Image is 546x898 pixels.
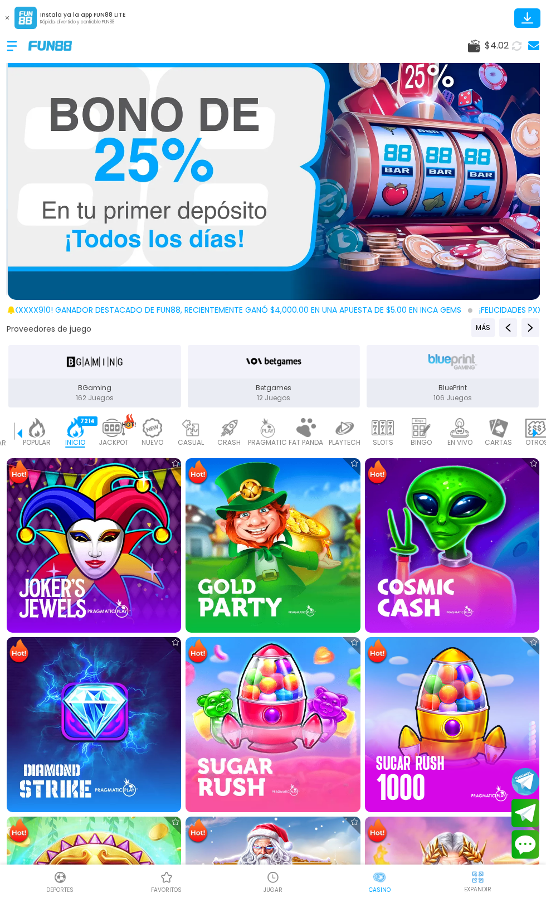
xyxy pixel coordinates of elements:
[179,418,202,438] img: casual_light.webp
[187,638,209,665] img: Hot
[365,458,539,633] img: Cosmic Cash
[122,414,136,429] img: hot
[411,438,432,448] p: BINGO
[471,318,495,337] button: Previous providers
[248,438,287,448] p: PRAGMATIC
[8,393,181,403] p: 162 Juegos
[372,418,394,438] img: slots_light.webp
[67,350,122,374] img: BGaming
[367,383,539,393] p: BluePrint
[326,869,433,894] a: CasinoCasinoCasino
[8,383,181,393] p: BGaming
[187,459,209,486] img: Hot
[64,418,86,438] img: home_active.webp
[471,870,485,884] img: hide
[367,393,539,403] p: 106 Juegos
[7,637,181,812] img: Diamond Strike
[46,886,74,894] p: Deportes
[14,7,37,29] img: App Logo
[511,830,539,859] button: Contact customer service
[186,637,360,812] img: Sugar Rush
[7,458,181,633] img: Joker's Jewels
[264,886,282,894] p: JUGAR
[464,885,491,894] p: EXPANDIR
[53,871,67,884] img: Deportes
[366,638,388,665] img: Hot
[365,637,539,812] img: Sugar Rush 1000
[141,418,163,438] img: new_light.webp
[188,393,360,403] p: 12 Juegos
[511,799,539,828] button: Join telegram
[151,886,182,894] p: favoritos
[113,869,220,894] a: Casino FavoritosCasino Favoritosfavoritos
[7,323,91,335] button: Proveedores de juego
[425,350,480,374] img: BluePrint
[266,871,280,884] img: Casino Jugar
[363,344,542,409] button: BluePrint
[256,418,279,438] img: pragmatic_light.webp
[103,418,125,438] img: jackpot_light.webp
[218,418,240,438] img: crash_light.webp
[28,41,72,50] img: Company Logo
[448,418,471,438] img: live_light.webp
[5,344,184,409] button: BGaming
[447,438,472,448] p: EN VIVO
[220,869,326,894] a: Casino JugarCasino JugarJUGAR
[511,767,539,796] button: Join telegram channel
[188,383,360,393] p: Betgames
[99,438,129,448] p: JACKPOT
[160,871,173,884] img: Casino Favoritos
[295,418,317,438] img: fat_panda_light.webp
[178,438,204,448] p: CASUAL
[329,438,360,448] p: PLAYTECH
[40,19,125,26] p: Rápido, divertido y confiable FUN88
[410,418,432,438] img: bingo_light.webp
[40,11,125,19] p: Instala ya la app FUN88 LITE
[184,344,363,409] button: Betgames
[246,350,301,374] img: Betgames
[77,416,97,426] div: 7214
[8,638,30,665] img: Hot
[366,818,388,844] img: Hot
[485,39,509,52] span: $ 4.02
[8,459,30,486] img: Hot
[8,33,540,300] img: Primer Bono Diario 25%
[187,818,209,844] img: Hot
[366,459,388,486] img: Hot
[186,458,360,633] img: Gold Party
[8,818,30,844] img: Hot
[217,438,241,448] p: CRASH
[485,438,512,448] p: CARTAS
[142,438,163,448] p: NUEVO
[26,418,48,438] img: popular_light.webp
[521,318,539,337] button: Next providers
[373,438,393,448] p: SLOTS
[23,438,51,448] p: POPULAR
[487,418,509,438] img: cards_light.webp
[289,438,323,448] p: FAT PANDA
[7,869,113,894] a: DeportesDeportesDeportes
[333,418,355,438] img: playtech_light.webp
[65,438,85,448] p: INICIO
[499,318,517,337] button: Previous providers
[369,886,391,894] p: Casino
